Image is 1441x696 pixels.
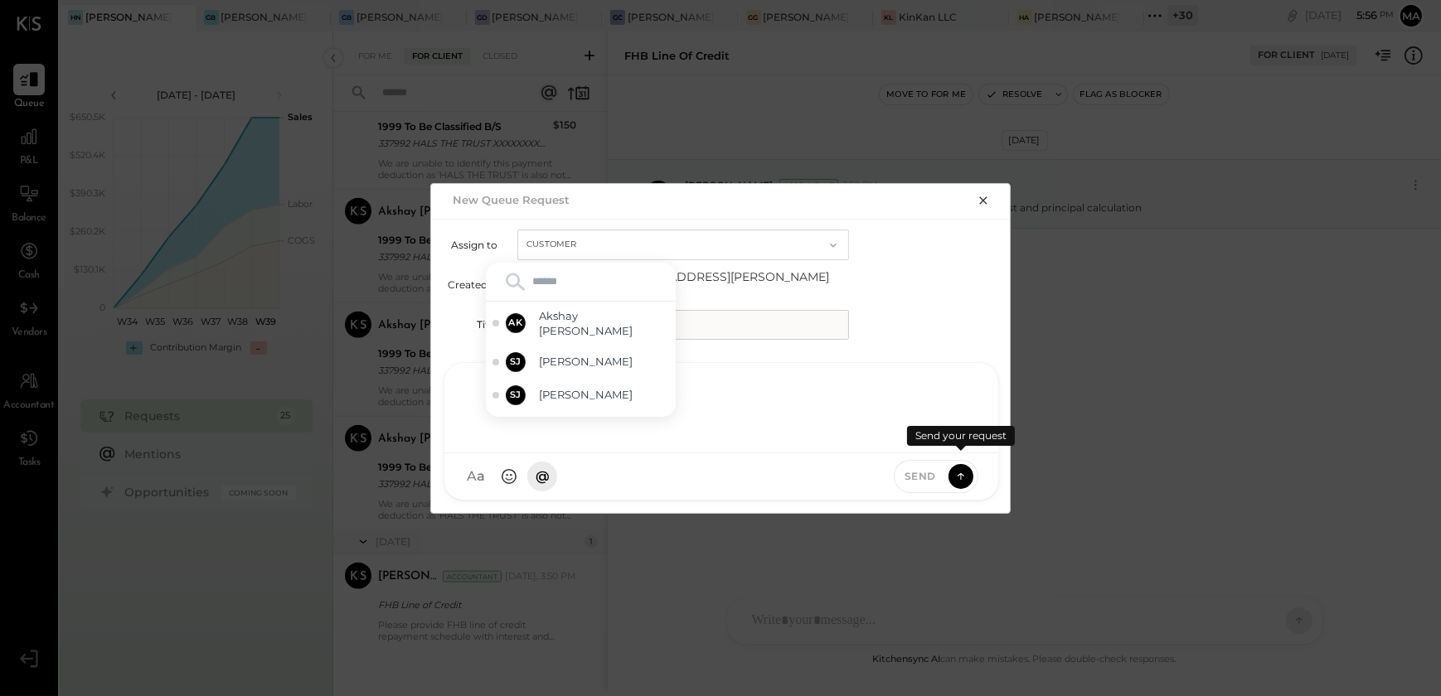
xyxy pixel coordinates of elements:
[453,193,570,206] h2: New Queue Request
[448,239,497,251] label: Assign to
[448,318,497,331] label: Title
[539,354,669,370] span: [PERSON_NAME]
[517,230,849,260] button: Customer
[477,468,485,485] span: a
[486,302,676,346] div: Select Akshay koshti - Offline
[527,462,557,491] button: @
[539,308,669,339] span: Akshay [PERSON_NAME]
[448,278,502,291] label: Created by
[905,469,936,483] span: Send
[486,412,676,445] div: Select Margi Gandhi - Offline
[907,426,1015,446] div: Send your request
[486,346,676,379] div: Select Samuel Jimenez - Offline
[510,389,522,402] span: SJ
[486,379,676,412] div: Select Samantha Janco - Offline
[522,268,854,302] span: [PERSON_NAME][EMAIL_ADDRESS][PERSON_NAME][DOMAIN_NAME]
[509,317,523,330] span: AK
[461,462,491,491] button: Aa
[510,355,522,369] span: SJ
[536,468,550,485] span: @
[539,387,669,403] span: [PERSON_NAME]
